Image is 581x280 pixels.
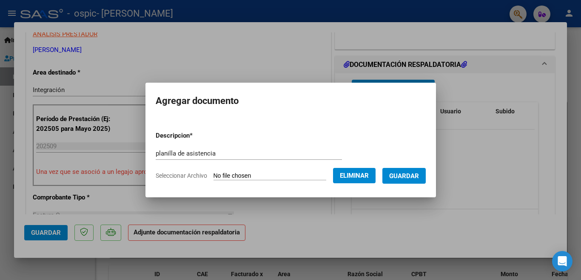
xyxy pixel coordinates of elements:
[333,168,376,183] button: Eliminar
[156,131,237,141] p: Descripcion
[552,251,572,271] div: Open Intercom Messenger
[156,93,426,109] h2: Agregar documento
[340,172,369,179] span: Eliminar
[389,172,419,180] span: Guardar
[156,172,207,179] span: Seleccionar Archivo
[382,168,426,184] button: Guardar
